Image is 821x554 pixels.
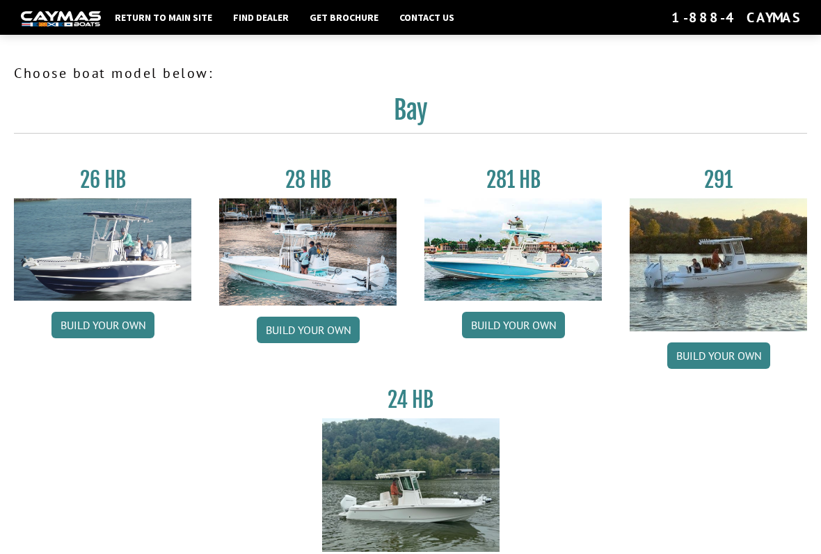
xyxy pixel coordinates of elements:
h3: 28 HB [219,167,397,193]
a: Build your own [667,342,770,369]
h3: 24 HB [322,387,500,413]
div: 1-888-4CAYMAS [671,8,800,26]
img: white-logo-c9c8dbefe5ff5ceceb0f0178aa75bf4bb51f6bca0971e226c86eb53dfe498488.png [21,11,101,26]
a: Contact Us [392,8,461,26]
a: Return to main site [108,8,219,26]
h2: Bay [14,95,807,134]
a: Build your own [462,312,565,338]
img: 24_HB_thumbnail.jpg [322,418,500,551]
img: 26_new_photo_resized.jpg [14,198,191,301]
h3: 291 [630,167,807,193]
h3: 26 HB [14,167,191,193]
a: Get Brochure [303,8,385,26]
img: 291_Thumbnail.jpg [630,198,807,331]
a: Build your own [51,312,154,338]
h3: 281 HB [424,167,602,193]
img: 28_hb_thumbnail_for_caymas_connect.jpg [219,198,397,306]
a: Find Dealer [226,8,296,26]
p: Choose boat model below: [14,63,807,84]
img: 28-hb-twin.jpg [424,198,602,301]
a: Build your own [257,317,360,343]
